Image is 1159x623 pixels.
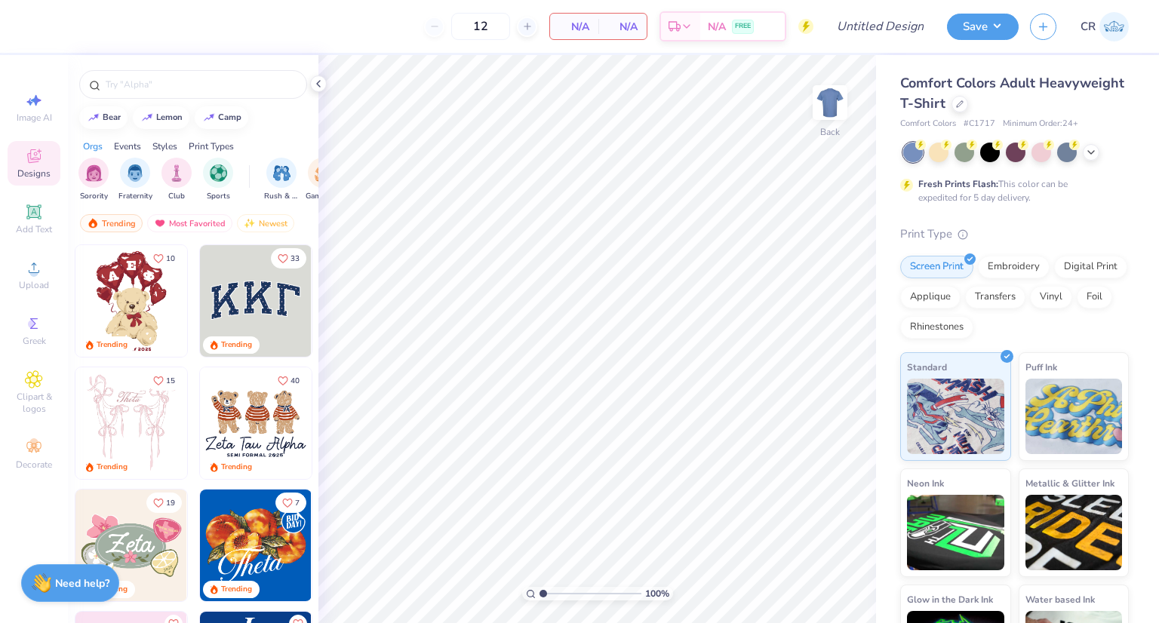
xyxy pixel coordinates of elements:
img: d6d5c6c6-9b9a-4053-be8a-bdf4bacb006d [186,489,298,601]
button: filter button [118,158,152,202]
button: filter button [264,158,299,202]
strong: Need help? [55,576,109,591]
span: Water based Ink [1025,591,1095,607]
div: Trending [221,339,252,351]
div: Applique [900,286,961,308]
span: Fraternity [118,191,152,202]
span: Clipart & logos [8,391,60,415]
div: filter for Sports [203,158,233,202]
img: Fraternity Image [127,164,143,182]
span: Sorority [80,191,108,202]
img: Standard [907,379,1004,454]
img: Back [815,87,845,118]
span: Neon Ink [907,475,944,491]
button: filter button [203,158,233,202]
img: a3be6b59-b000-4a72-aad0-0c575b892a6b [200,367,312,479]
img: d12c9beb-9502-45c7-ae94-40b97fdd6040 [311,367,423,479]
span: Sports [207,191,230,202]
img: Carson Rach [1099,12,1129,41]
div: filter for Sorority [78,158,109,202]
img: e74243e0-e378-47aa-a400-bc6bcb25063a [186,245,298,357]
span: 40 [291,377,300,385]
span: Upload [19,279,49,291]
button: filter button [306,158,340,202]
span: Rush & Bid [264,191,299,202]
div: Print Type [900,226,1129,243]
span: 100 % [645,587,669,600]
span: N/A [559,19,589,35]
button: filter button [161,158,192,202]
button: Like [275,493,306,513]
div: Rhinestones [900,316,973,339]
img: Neon Ink [907,495,1004,570]
span: Game Day [306,191,340,202]
img: trending.gif [87,218,99,229]
img: Game Day Image [315,164,332,182]
span: CR [1081,18,1096,35]
button: lemon [133,106,189,129]
img: most_fav.gif [154,218,166,229]
span: Image AI [17,112,52,124]
div: Foil [1077,286,1112,308]
span: 15 [166,377,175,385]
div: This color can be expedited for 5 day delivery. [918,177,1104,204]
div: Digital Print [1054,256,1127,278]
div: Newest [237,214,294,232]
input: Try "Alpha" [104,77,297,92]
span: 33 [291,255,300,262]
img: 8659caeb-cee5-4a4c-bd29-52ea2f761d42 [200,489,312,601]
div: Transfers [965,286,1025,308]
span: Designs [17,167,51,180]
button: Like [271,248,306,269]
div: Vinyl [1030,286,1072,308]
div: Back [820,125,840,139]
div: Orgs [83,140,103,153]
span: 7 [295,499,300,507]
div: Embroidery [978,256,1050,278]
img: Sports Image [210,164,227,182]
img: f22b6edb-555b-47a9-89ed-0dd391bfae4f [311,489,423,601]
img: edfb13fc-0e43-44eb-bea2-bf7fc0dd67f9 [311,245,423,357]
strong: Fresh Prints Flash: [918,178,998,190]
img: Metallic & Glitter Ink [1025,495,1123,570]
input: – – [451,13,510,40]
span: Minimum Order: 24 + [1003,118,1078,130]
button: Like [146,370,182,391]
button: filter button [78,158,109,202]
div: filter for Rush & Bid [264,158,299,202]
div: Print Types [189,140,234,153]
span: 19 [166,499,175,507]
div: Most Favorited [147,214,232,232]
span: N/A [708,19,726,35]
div: Screen Print [900,256,973,278]
span: Add Text [16,223,52,235]
img: trend_line.gif [88,113,100,122]
img: Sorority Image [85,164,103,182]
img: Rush & Bid Image [273,164,291,182]
img: d12a98c7-f0f7-4345-bf3a-b9f1b718b86e [186,367,298,479]
img: 3b9aba4f-e317-4aa7-a679-c95a879539bd [200,245,312,357]
div: filter for Fraternity [118,158,152,202]
a: CR [1081,12,1129,41]
span: N/A [607,19,638,35]
button: Save [947,14,1019,40]
span: FREE [735,21,751,32]
span: Metallic & Glitter Ink [1025,475,1114,491]
button: bear [79,106,128,129]
span: Decorate [16,459,52,471]
button: Like [271,370,306,391]
img: trend_line.gif [203,113,215,122]
img: 83dda5b0-2158-48ca-832c-f6b4ef4c4536 [75,367,187,479]
div: Events [114,140,141,153]
div: filter for Club [161,158,192,202]
div: lemon [156,113,183,121]
input: Untitled Design [825,11,936,41]
span: Comfort Colors Adult Heavyweight T-Shirt [900,74,1124,112]
button: Like [146,493,182,513]
div: camp [218,113,241,121]
span: Standard [907,359,947,375]
span: Greek [23,335,46,347]
button: Like [146,248,182,269]
span: Puff Ink [1025,359,1057,375]
span: Glow in the Dark Ink [907,591,993,607]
